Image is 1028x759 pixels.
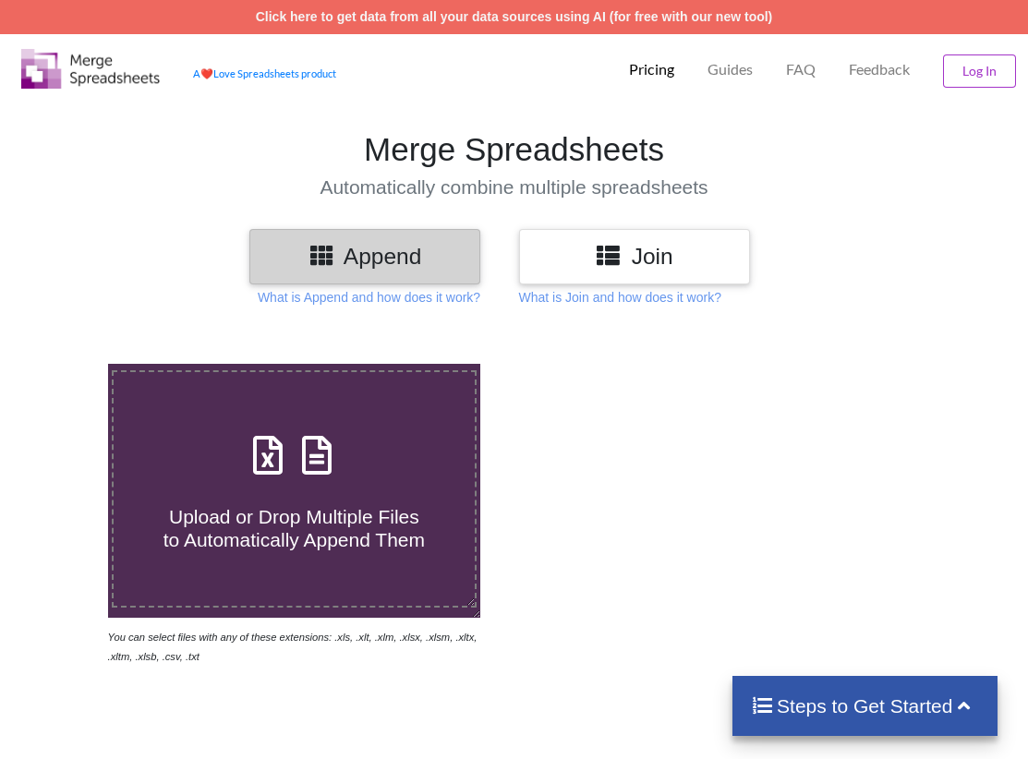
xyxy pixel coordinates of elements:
h3: Join [533,243,736,270]
i: You can select files with any of these extensions: .xls, .xlt, .xlm, .xlsx, .xlsm, .xltx, .xltm, ... [108,632,478,662]
p: What is Join and how does it work? [519,288,721,307]
img: Logo.png [21,49,160,89]
p: FAQ [786,60,816,79]
span: Feedback [849,62,910,77]
p: Guides [708,60,753,79]
h4: Steps to Get Started [751,694,979,717]
h3: Append [263,243,466,270]
a: AheartLove Spreadsheets product [193,67,336,79]
p: What is Append and how does it work? [258,288,480,307]
a: Click here to get data from all your data sources using AI (for free with our new tool) [256,9,773,24]
p: Pricing [629,60,674,79]
span: heart [200,67,213,79]
span: Upload or Drop Multiple Files to Automatically Append Them [163,506,425,550]
button: Log In [943,54,1016,88]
